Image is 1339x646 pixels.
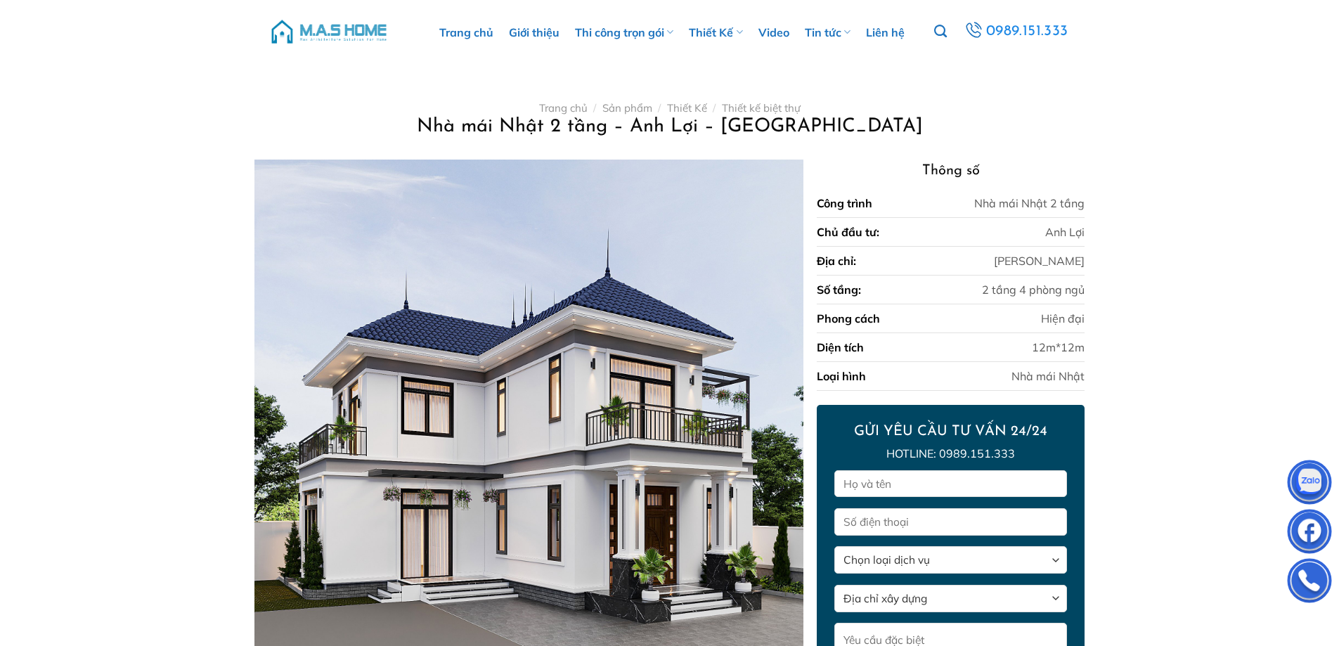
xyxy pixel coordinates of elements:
[817,224,879,240] div: Chủ đầu tư:
[271,115,1068,139] h1: Nhà mái Nhật 2 tầng – Anh Lợi – [GEOGRAPHIC_DATA]
[1041,310,1085,327] div: Hiện đại
[1011,368,1085,385] div: Nhà mái Nhật
[269,11,389,53] img: M.A.S HOME – Tổng Thầu Thiết Kế Và Xây Nhà Trọn Gói
[817,339,864,356] div: Diện tích
[539,101,588,115] a: Trang chủ
[667,101,707,115] a: Thiết Kế
[834,470,1066,498] input: Họ và tên
[982,281,1085,298] div: 2 tầng 4 phòng ngủ
[834,422,1066,441] h2: GỬI YÊU CẦU TƯ VẤN 24/24
[593,101,596,115] span: /
[817,310,880,327] div: Phong cách
[817,252,856,269] div: Địa chỉ:
[817,368,866,385] div: Loại hình
[934,17,947,46] a: Tìm kiếm
[1045,224,1085,240] div: Anh Lợi
[817,195,872,212] div: Công trình
[713,101,716,115] span: /
[994,252,1085,269] div: [PERSON_NAME]
[602,101,652,115] a: Sản phẩm
[1288,463,1331,505] img: Zalo
[817,281,861,298] div: Số tầng:
[1032,339,1085,356] div: 12m*12m
[834,508,1066,536] input: Số điện thoại
[1288,562,1331,604] img: Phone
[974,195,1085,212] div: Nhà mái Nhật 2 tầng
[658,101,661,115] span: /
[722,101,801,115] a: Thiết kế biệt thự
[986,20,1068,44] span: 0989.151.333
[817,160,1084,182] h3: Thông số
[834,445,1066,463] p: Hotline: 0989.151.333
[1288,512,1331,555] img: Facebook
[962,19,1070,44] a: 0989.151.333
